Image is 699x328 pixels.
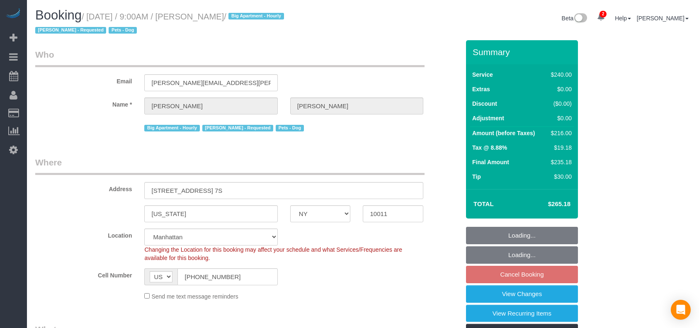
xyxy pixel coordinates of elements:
label: Adjustment [472,114,504,122]
legend: Where [35,156,425,175]
div: $235.18 [548,158,572,166]
div: $19.18 [548,143,572,152]
div: $240.00 [548,70,572,79]
a: 2 [593,8,609,27]
input: Email [144,74,277,91]
a: Beta [562,15,587,22]
input: Zip Code [363,205,423,222]
span: Pets - Dog [276,125,304,131]
div: Open Intercom Messenger [671,300,691,320]
img: New interface [573,13,587,24]
label: Tax @ 8.88% [472,143,507,152]
span: 2 [599,11,607,17]
input: City [144,205,277,222]
a: [PERSON_NAME] [637,15,689,22]
span: Pets - Dog [109,27,137,34]
span: [PERSON_NAME] - Requested [35,27,106,34]
label: Service [472,70,493,79]
label: Location [29,228,138,240]
label: Name * [29,97,138,109]
img: Automaid Logo [5,8,22,20]
span: Changing the Location for this booking may affect your schedule and what Services/Frequencies are... [144,246,402,261]
label: Extras [472,85,490,93]
div: $216.00 [548,129,572,137]
strong: Total [473,200,494,207]
div: $0.00 [548,85,572,93]
label: Final Amount [472,158,509,166]
label: Email [29,74,138,85]
a: Help [615,15,631,22]
label: Tip [472,173,481,181]
a: View Changes [466,285,578,303]
label: Address [29,182,138,193]
div: ($0.00) [548,100,572,108]
input: Last Name [290,97,423,114]
h4: $265.18 [523,201,570,208]
input: Cell Number [177,268,277,285]
label: Amount (before Taxes) [472,129,535,137]
span: Booking [35,8,82,22]
legend: Who [35,49,425,67]
span: Big Apartment - Hourly [144,125,199,131]
input: First Name [144,97,277,114]
small: / [DATE] / 9:00AM / [PERSON_NAME] [35,12,286,35]
label: Cell Number [29,268,138,279]
span: Big Apartment - Hourly [228,13,284,19]
a: View Recurring Items [466,305,578,322]
span: Send me text message reminders [151,293,238,300]
div: $0.00 [548,114,572,122]
span: [PERSON_NAME] - Requested [202,125,273,131]
h3: Summary [473,47,574,57]
label: Discount [472,100,497,108]
div: $30.00 [548,173,572,181]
